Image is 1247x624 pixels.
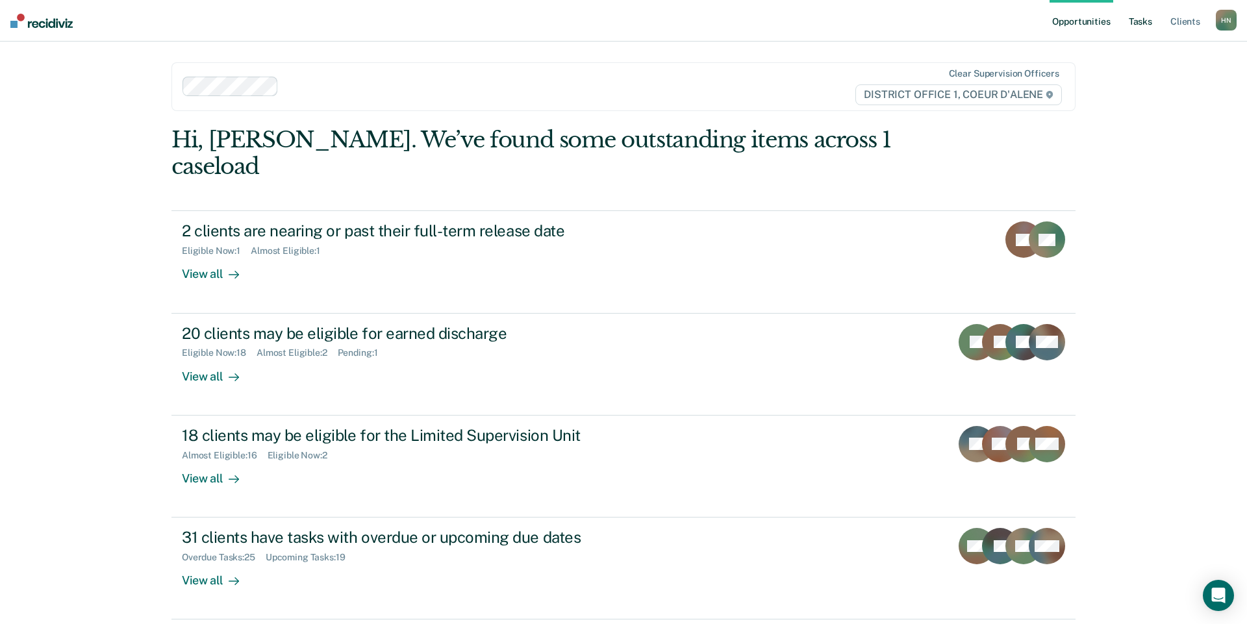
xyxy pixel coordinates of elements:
div: View all [182,460,255,486]
div: Clear supervision officers [949,68,1059,79]
div: Overdue Tasks : 25 [182,552,266,563]
div: H N [1216,10,1237,31]
div: Almost Eligible : 1 [251,245,331,256]
a: 18 clients may be eligible for the Limited Supervision UnitAlmost Eligible:16Eligible Now:2View all [171,416,1076,518]
span: DISTRICT OFFICE 1, COEUR D'ALENE [855,84,1062,105]
a: 20 clients may be eligible for earned dischargeEligible Now:18Almost Eligible:2Pending:1View all [171,314,1076,416]
div: 18 clients may be eligible for the Limited Supervision Unit [182,426,638,445]
div: Hi, [PERSON_NAME]. We’ve found some outstanding items across 1 caseload [171,127,895,180]
a: 31 clients have tasks with overdue or upcoming due datesOverdue Tasks:25Upcoming Tasks:19View all [171,518,1076,619]
a: 2 clients are nearing or past their full-term release dateEligible Now:1Almost Eligible:1View all [171,210,1076,313]
div: 31 clients have tasks with overdue or upcoming due dates [182,528,638,547]
img: Recidiviz [10,14,73,28]
div: Open Intercom Messenger [1203,580,1234,611]
button: HN [1216,10,1237,31]
div: Eligible Now : 2 [268,450,338,461]
div: Almost Eligible : 2 [257,347,338,358]
div: View all [182,256,255,282]
div: View all [182,358,255,384]
div: Eligible Now : 18 [182,347,257,358]
div: 20 clients may be eligible for earned discharge [182,324,638,343]
div: Almost Eligible : 16 [182,450,268,461]
div: Pending : 1 [338,347,388,358]
div: View all [182,563,255,588]
div: Eligible Now : 1 [182,245,251,256]
div: 2 clients are nearing or past their full-term release date [182,221,638,240]
div: Upcoming Tasks : 19 [266,552,356,563]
